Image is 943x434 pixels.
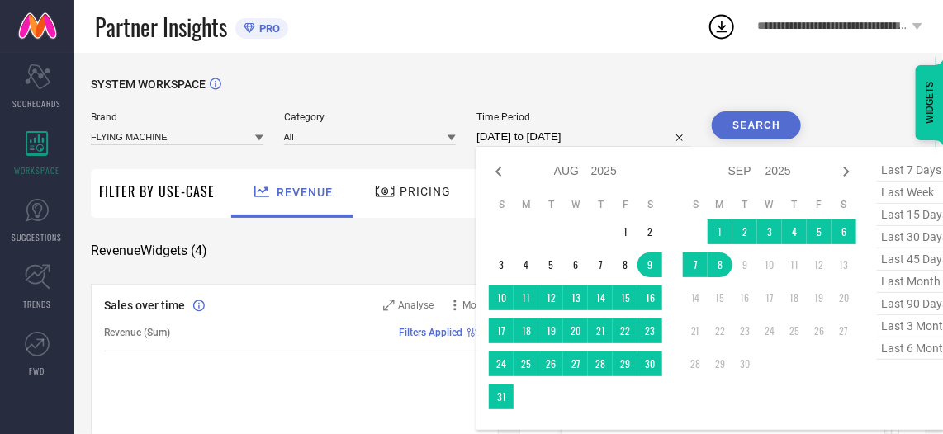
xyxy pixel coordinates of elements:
[91,243,207,259] span: Revenue Widgets ( 4 )
[708,198,732,211] th: Monday
[732,198,757,211] th: Tuesday
[708,351,732,376] td: Mon Sep 29 2025
[15,164,60,177] span: WORKSPACE
[683,198,708,211] th: Sunday
[255,22,280,35] span: PRO
[514,351,538,376] td: Mon Aug 25 2025
[832,285,856,310] td: Sat Sep 20 2025
[613,219,637,244] td: Fri Aug 01 2025
[807,198,832,211] th: Friday
[757,318,782,343] td: Wed Sep 24 2025
[757,252,782,277] td: Wed Sep 10 2025
[782,252,807,277] td: Thu Sep 11 2025
[732,318,757,343] td: Tue Sep 23 2025
[683,285,708,310] td: Sun Sep 14 2025
[782,285,807,310] td: Thu Sep 18 2025
[637,351,662,376] td: Sat Aug 30 2025
[91,78,206,91] span: SYSTEM WORKSPACE
[104,299,185,312] span: Sales over time
[13,97,62,110] span: SCORECARDS
[538,285,563,310] td: Tue Aug 12 2025
[836,162,856,182] div: Next month
[91,111,263,123] span: Brand
[732,351,757,376] td: Tue Sep 30 2025
[708,219,732,244] td: Mon Sep 01 2025
[613,252,637,277] td: Fri Aug 08 2025
[563,351,588,376] td: Wed Aug 27 2025
[707,12,737,41] div: Open download list
[613,285,637,310] td: Fri Aug 15 2025
[832,198,856,211] th: Saturday
[538,252,563,277] td: Tue Aug 05 2025
[104,327,170,338] span: Revenue (Sum)
[489,285,514,310] td: Sun Aug 10 2025
[637,285,662,310] td: Sat Aug 16 2025
[832,219,856,244] td: Sat Sep 06 2025
[683,252,708,277] td: Sun Sep 07 2025
[563,252,588,277] td: Wed Aug 06 2025
[708,318,732,343] td: Mon Sep 22 2025
[489,162,509,182] div: Previous month
[807,252,832,277] td: Fri Sep 12 2025
[489,351,514,376] td: Sun Aug 24 2025
[95,10,227,44] span: Partner Insights
[99,182,215,201] span: Filter By Use-Case
[588,351,613,376] td: Thu Aug 28 2025
[538,318,563,343] td: Tue Aug 19 2025
[832,252,856,277] td: Sat Sep 13 2025
[563,198,588,211] th: Wednesday
[588,198,613,211] th: Thursday
[613,198,637,211] th: Friday
[489,384,514,409] td: Sun Aug 31 2025
[732,219,757,244] td: Tue Sep 02 2025
[807,285,832,310] td: Fri Sep 19 2025
[538,351,563,376] td: Tue Aug 26 2025
[514,285,538,310] td: Mon Aug 11 2025
[30,365,45,377] span: FWD
[757,219,782,244] td: Wed Sep 03 2025
[399,300,434,311] span: Analyse
[284,111,457,123] span: Category
[708,285,732,310] td: Mon Sep 15 2025
[683,318,708,343] td: Sun Sep 21 2025
[782,198,807,211] th: Thursday
[588,285,613,310] td: Thu Aug 14 2025
[400,185,451,198] span: Pricing
[732,252,757,277] td: Tue Sep 09 2025
[514,198,538,211] th: Monday
[489,252,514,277] td: Sun Aug 03 2025
[588,318,613,343] td: Thu Aug 21 2025
[12,231,63,243] span: SUGGESTIONS
[807,219,832,244] td: Fri Sep 05 2025
[400,327,463,338] span: Filters Applied
[476,111,691,123] span: Time Period
[563,318,588,343] td: Wed Aug 20 2025
[463,300,486,311] span: More
[807,318,832,343] td: Fri Sep 26 2025
[782,219,807,244] td: Thu Sep 04 2025
[613,351,637,376] td: Fri Aug 29 2025
[637,219,662,244] td: Sat Aug 02 2025
[732,285,757,310] td: Tue Sep 16 2025
[712,111,801,139] button: Search
[563,285,588,310] td: Wed Aug 13 2025
[708,252,732,277] td: Mon Sep 08 2025
[637,198,662,211] th: Saturday
[588,252,613,277] td: Thu Aug 07 2025
[757,285,782,310] td: Wed Sep 17 2025
[613,318,637,343] td: Fri Aug 22 2025
[782,318,807,343] td: Thu Sep 25 2025
[683,351,708,376] td: Sun Sep 28 2025
[383,300,395,311] svg: Zoom
[757,198,782,211] th: Wednesday
[476,127,691,147] input: Select time period
[489,318,514,343] td: Sun Aug 17 2025
[23,298,51,310] span: TRENDS
[514,252,538,277] td: Mon Aug 04 2025
[637,252,662,277] td: Sat Aug 09 2025
[538,198,563,211] th: Tuesday
[832,318,856,343] td: Sat Sep 27 2025
[637,318,662,343] td: Sat Aug 23 2025
[514,318,538,343] td: Mon Aug 18 2025
[489,198,514,211] th: Sunday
